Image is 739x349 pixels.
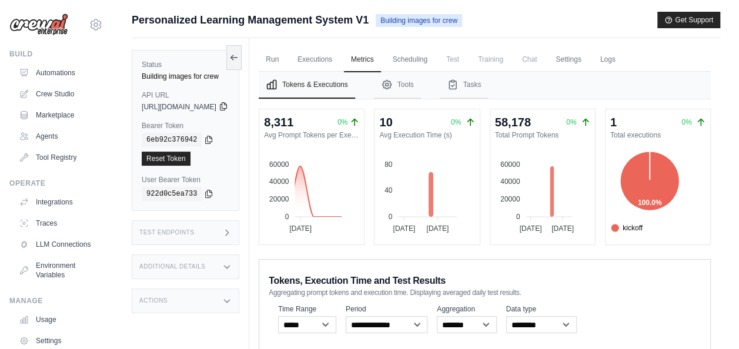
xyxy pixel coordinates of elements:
tspan: 80 [384,160,393,169]
div: Manage [9,296,103,306]
label: Data type [506,304,577,314]
dt: Total executions [610,130,705,140]
a: Usage [14,310,103,329]
div: 58,178 [495,114,531,130]
label: Bearer Token [142,121,229,130]
span: Personalized Learning Management System V1 [132,12,369,28]
tspan: 0 [516,213,520,221]
dt: Avg Execution Time (s) [379,130,474,140]
label: User Bearer Token [142,175,229,184]
tspan: 20000 [500,195,520,203]
div: Build [9,49,103,59]
dt: Total Prompt Tokens [495,130,590,140]
div: 1 [610,114,617,130]
label: Time Range [278,304,336,314]
tspan: 0 [389,213,393,221]
tspan: 40000 [269,177,289,186]
tspan: [DATE] [551,224,574,233]
h3: Actions [139,297,168,304]
a: Environment Variables [14,256,103,284]
span: kickoff [611,223,643,233]
tspan: 40000 [500,177,520,186]
span: 0% [566,118,576,126]
dt: Avg Prompt Tokens per Execution [264,130,359,140]
span: Building images for crew [376,14,462,27]
label: Status [142,60,229,69]
code: 6eb92c376942 [142,133,202,147]
img: Logo [9,14,68,36]
a: Scheduling [386,48,434,72]
div: Building images for crew [142,72,229,81]
tspan: [DATE] [289,224,312,233]
tspan: 60000 [269,160,289,169]
span: Test [439,48,466,71]
nav: Tabs [259,72,711,99]
button: Tools [374,72,421,99]
a: Run [259,48,286,72]
a: LLM Connections [14,235,103,254]
tspan: 40 [384,186,393,194]
span: Chat is not available until the deployment is complete [515,48,544,71]
label: Period [346,304,427,314]
tspan: 0 [285,213,289,221]
a: Logs [593,48,623,72]
a: Reset Token [142,152,190,166]
span: 0% [337,118,347,127]
label: Aggregation [437,304,496,314]
button: Tokens & Executions [259,72,355,99]
a: Executions [290,48,339,72]
a: Marketplace [14,106,103,125]
span: 0% [681,118,691,126]
iframe: Chat Widget [680,293,739,349]
a: Traces [14,214,103,233]
tspan: 60000 [500,160,520,169]
div: 8,311 [264,114,293,130]
tspan: [DATE] [519,224,541,233]
a: Automations [14,63,103,82]
span: Tokens, Execution Time and Test Results [269,274,446,288]
tspan: 20000 [269,195,289,203]
span: Aggregating prompt tokens and execution time. Displaying averaged daily test results. [269,288,521,297]
a: Agents [14,127,103,146]
label: API URL [142,90,229,100]
a: Settings [549,48,588,72]
div: Operate [9,179,103,188]
span: Training is not available until the deployment is complete [471,48,510,71]
h3: Additional Details [139,263,205,270]
span: 0% [451,118,461,126]
a: Integrations [14,193,103,212]
div: 10 [379,114,392,130]
tspan: [DATE] [427,224,449,233]
button: Get Support [657,12,720,28]
code: 922d0c5ea733 [142,187,202,201]
span: [URL][DOMAIN_NAME] [142,102,216,112]
button: Tasks [440,72,489,99]
a: Tool Registry [14,148,103,167]
a: Metrics [344,48,381,72]
tspan: [DATE] [393,224,416,233]
a: Crew Studio [14,85,103,103]
h3: Test Endpoints [139,229,195,236]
